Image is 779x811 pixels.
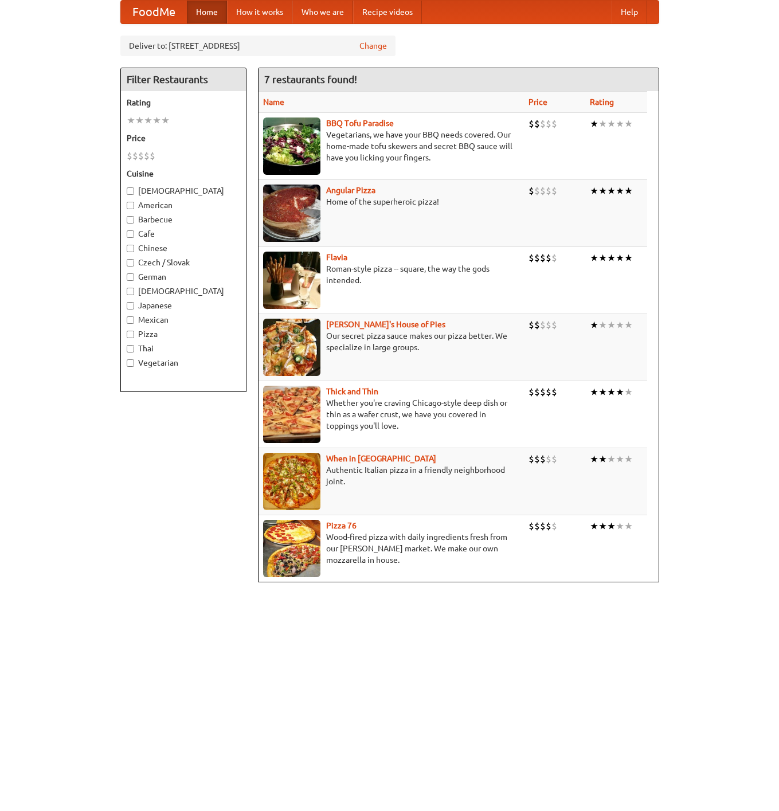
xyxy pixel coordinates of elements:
[540,319,546,331] li: $
[534,185,540,197] li: $
[263,129,520,163] p: Vegetarians, we have your BBQ needs covered. Our home-made tofu skewers and secret BBQ sauce will...
[551,185,557,197] li: $
[263,386,320,443] img: thick.jpg
[127,302,134,309] input: Japanese
[127,257,240,268] label: Czech / Slovak
[529,386,534,398] li: $
[540,185,546,197] li: $
[624,520,633,532] li: ★
[529,319,534,331] li: $
[127,343,240,354] label: Thai
[127,316,134,324] input: Mexican
[590,386,598,398] li: ★
[590,453,598,465] li: ★
[263,330,520,353] p: Our secret pizza sauce makes our pizza better. We specialize in large groups.
[127,97,240,108] h5: Rating
[326,186,375,195] a: Angular Pizza
[127,185,240,197] label: [DEMOGRAPHIC_DATA]
[326,521,357,530] a: Pizza 76
[127,285,240,297] label: [DEMOGRAPHIC_DATA]
[590,520,598,532] li: ★
[624,117,633,130] li: ★
[529,97,547,107] a: Price
[263,531,520,566] p: Wood-fired pizza with daily ingredients fresh from our [PERSON_NAME] market. We make our own mozz...
[551,252,557,264] li: $
[326,253,347,262] a: Flavia
[534,319,540,331] li: $
[152,114,161,127] li: ★
[534,520,540,532] li: $
[263,263,520,286] p: Roman-style pizza -- square, the way the gods intended.
[546,453,551,465] li: $
[534,386,540,398] li: $
[534,453,540,465] li: $
[263,464,520,487] p: Authentic Italian pizza in a friendly neighborhood joint.
[263,453,320,510] img: wheninrome.jpg
[624,185,633,197] li: ★
[551,117,557,130] li: $
[326,454,436,463] a: When in [GEOGRAPHIC_DATA]
[138,150,144,162] li: $
[127,230,134,238] input: Cafe
[127,273,134,281] input: German
[607,117,616,130] li: ★
[616,453,624,465] li: ★
[616,185,624,197] li: ★
[326,320,445,329] b: [PERSON_NAME]'s House of Pies
[132,150,138,162] li: $
[263,97,284,107] a: Name
[598,185,607,197] li: ★
[546,185,551,197] li: $
[598,386,607,398] li: ★
[127,328,240,340] label: Pizza
[263,185,320,242] img: angular.jpg
[624,386,633,398] li: ★
[161,114,170,127] li: ★
[607,453,616,465] li: ★
[127,245,134,252] input: Chinese
[127,242,240,254] label: Chinese
[607,520,616,532] li: ★
[127,357,240,369] label: Vegetarian
[590,252,598,264] li: ★
[529,185,534,197] li: $
[540,520,546,532] li: $
[590,185,598,197] li: ★
[529,252,534,264] li: $
[624,453,633,465] li: ★
[607,386,616,398] li: ★
[607,319,616,331] li: ★
[353,1,422,23] a: Recipe videos
[546,117,551,130] li: $
[540,453,546,465] li: $
[127,331,134,338] input: Pizza
[127,288,134,295] input: [DEMOGRAPHIC_DATA]
[326,119,394,128] a: BBQ Tofu Paradise
[326,387,378,396] b: Thick and Thin
[598,252,607,264] li: ★
[616,386,624,398] li: ★
[590,97,614,107] a: Rating
[127,300,240,311] label: Japanese
[227,1,292,23] a: How it works
[540,386,546,398] li: $
[546,520,551,532] li: $
[598,520,607,532] li: ★
[127,114,135,127] li: ★
[529,520,534,532] li: $
[540,252,546,264] li: $
[263,397,520,432] p: Whether you're craving Chicago-style deep dish or thin as a wafer crust, we have you covered in t...
[546,386,551,398] li: $
[127,259,134,267] input: Czech / Slovak
[624,252,633,264] li: ★
[534,117,540,130] li: $
[616,520,624,532] li: ★
[120,36,396,56] div: Deliver to: [STREET_ADDRESS]
[127,314,240,326] label: Mexican
[598,319,607,331] li: ★
[127,202,134,209] input: American
[127,216,134,224] input: Barbecue
[612,1,647,23] a: Help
